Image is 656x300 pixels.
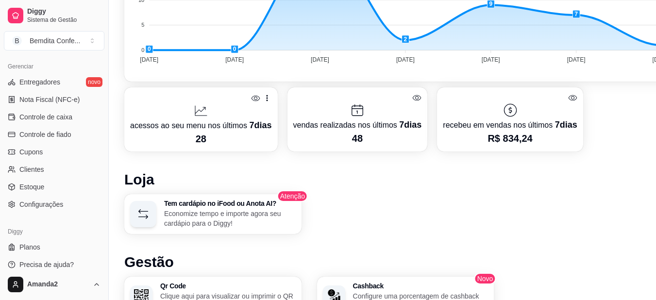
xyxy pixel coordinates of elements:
[443,132,577,145] p: R$ 834,24
[19,242,40,252] span: Planos
[4,92,104,107] a: Nota Fiscal (NFC-e)
[567,56,586,63] tspan: [DATE]
[27,280,89,289] span: Amanda2
[225,56,244,63] tspan: [DATE]
[19,260,74,269] span: Precisa de ajuda?
[555,120,577,130] span: 7 dias
[482,56,500,63] tspan: [DATE]
[19,182,44,192] span: Estoque
[4,257,104,272] a: Precisa de ajuda?
[19,77,60,87] span: Entregadores
[293,132,422,145] p: 48
[30,36,80,46] div: Bemdita Confe ...
[4,273,104,296] button: Amanda2
[19,147,43,157] span: Cupons
[27,16,101,24] span: Sistema de Gestão
[4,144,104,160] a: Cupons
[399,120,421,130] span: 7 dias
[4,162,104,177] a: Clientes
[27,7,101,16] span: Diggy
[4,31,104,50] button: Select a team
[4,179,104,195] a: Estoque
[19,200,63,209] span: Configurações
[4,74,104,90] a: Entregadoresnovo
[4,239,104,255] a: Planos
[4,109,104,125] a: Controle de caixa
[249,120,271,130] span: 7 dias
[4,197,104,212] a: Configurações
[141,22,144,28] tspan: 5
[396,56,415,63] tspan: [DATE]
[12,36,22,46] span: B
[19,112,72,122] span: Controle de caixa
[277,190,308,202] span: Atenção
[19,130,71,139] span: Controle de fiado
[19,95,80,104] span: Nota Fiscal (NFC-e)
[4,59,104,74] div: Gerenciar
[311,56,329,63] tspan: [DATE]
[130,132,272,146] p: 28
[141,47,144,53] tspan: 0
[443,118,577,132] p: recebeu em vendas nos últimos
[4,4,104,27] a: DiggySistema de Gestão
[293,118,422,132] p: vendas realizadas nos últimos
[130,118,272,132] p: acessos ao seu menu nos últimos
[474,273,496,284] span: Novo
[160,283,296,289] h3: Qr Code
[19,165,44,174] span: Clientes
[4,224,104,239] div: Diggy
[353,283,488,289] h3: Cashback
[124,194,302,234] button: Tem cardápio no iFood ou Anota AI?Economize tempo e importe agora seu cardápio para o Diggy!
[164,209,296,228] p: Economize tempo e importe agora seu cardápio para o Diggy!
[164,200,296,207] h3: Tem cardápio no iFood ou Anota AI?
[140,56,158,63] tspan: [DATE]
[4,127,104,142] a: Controle de fiado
